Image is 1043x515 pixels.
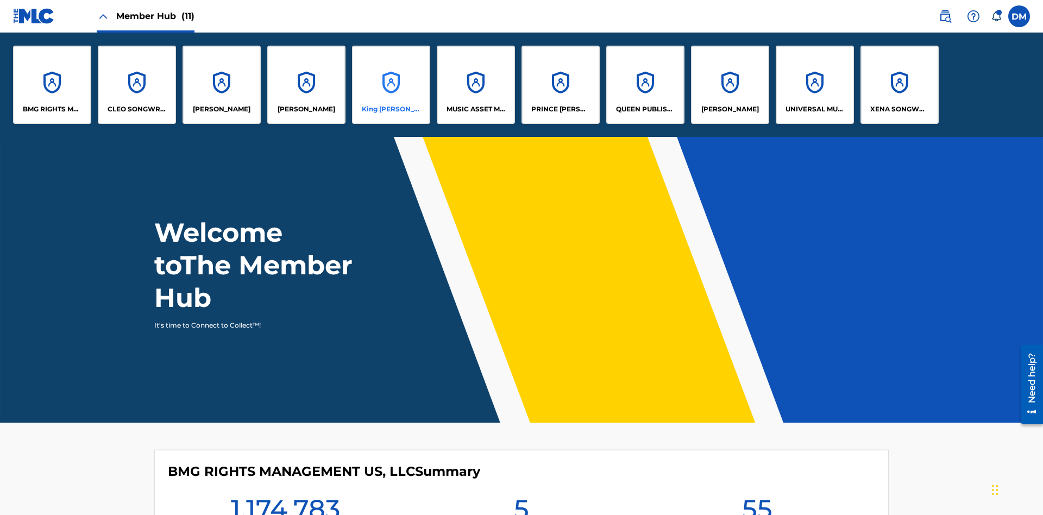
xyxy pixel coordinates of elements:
[97,10,110,23] img: Close
[362,104,421,114] p: King McTesterson
[691,46,769,124] a: Accounts[PERSON_NAME]
[531,104,590,114] p: PRINCE MCTESTERSON
[992,474,998,506] div: Drag
[154,216,357,314] h1: Welcome to The Member Hub
[606,46,684,124] a: AccountsQUEEN PUBLISHA
[278,104,335,114] p: EYAMA MCSINGER
[870,104,929,114] p: XENA SONGWRITER
[352,46,430,124] a: AccountsKing [PERSON_NAME]
[963,5,984,27] div: Help
[108,104,167,114] p: CLEO SONGWRITER
[183,46,261,124] a: Accounts[PERSON_NAME]
[967,10,980,23] img: help
[168,463,480,480] h4: BMG RIGHTS MANAGEMENT US, LLC
[23,104,82,114] p: BMG RIGHTS MANAGEMENT US, LLC
[447,104,506,114] p: MUSIC ASSET MANAGEMENT (MAM)
[616,104,675,114] p: QUEEN PUBLISHA
[267,46,345,124] a: Accounts[PERSON_NAME]
[98,46,176,124] a: AccountsCLEO SONGWRITER
[989,463,1043,515] iframe: Chat Widget
[181,11,194,21] span: (11)
[776,46,854,124] a: AccountsUNIVERSAL MUSIC PUB GROUP
[1013,341,1043,430] iframe: Resource Center
[154,321,343,330] p: It's time to Connect to Collect™!
[116,10,194,22] span: Member Hub
[939,10,952,23] img: search
[521,46,600,124] a: AccountsPRINCE [PERSON_NAME]
[786,104,845,114] p: UNIVERSAL MUSIC PUB GROUP
[13,8,55,24] img: MLC Logo
[991,11,1002,22] div: Notifications
[701,104,759,114] p: RONALD MCTESTERSON
[860,46,939,124] a: AccountsXENA SONGWRITER
[1008,5,1030,27] div: User Menu
[934,5,956,27] a: Public Search
[437,46,515,124] a: AccountsMUSIC ASSET MANAGEMENT (MAM)
[193,104,250,114] p: ELVIS COSTELLO
[13,46,91,124] a: AccountsBMG RIGHTS MANAGEMENT US, LLC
